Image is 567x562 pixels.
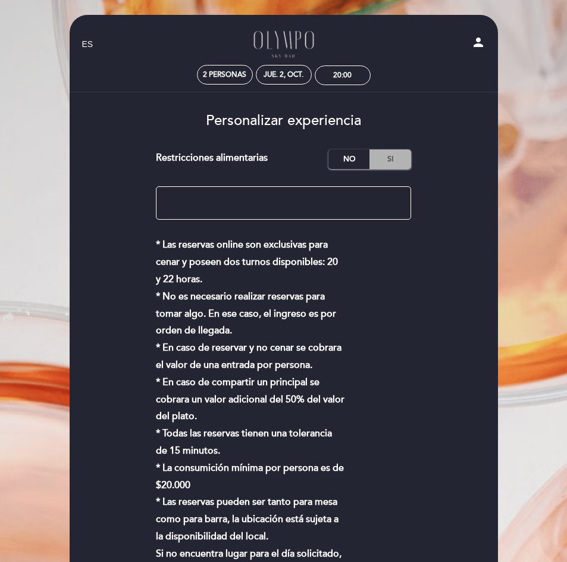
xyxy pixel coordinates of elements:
div: jue. 2, oct. [264,70,303,79]
div: Restricciones alimentarias [156,149,328,169]
button: person [471,35,485,53]
i: person [471,35,485,49]
a: Olympo Sky Bar [209,28,358,61]
span: 2 personas [203,70,246,79]
span: Personalizar experiencia [206,112,361,129]
div: 20:00 [333,71,352,80]
label: No [328,149,370,169]
label: Si [369,149,411,169]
